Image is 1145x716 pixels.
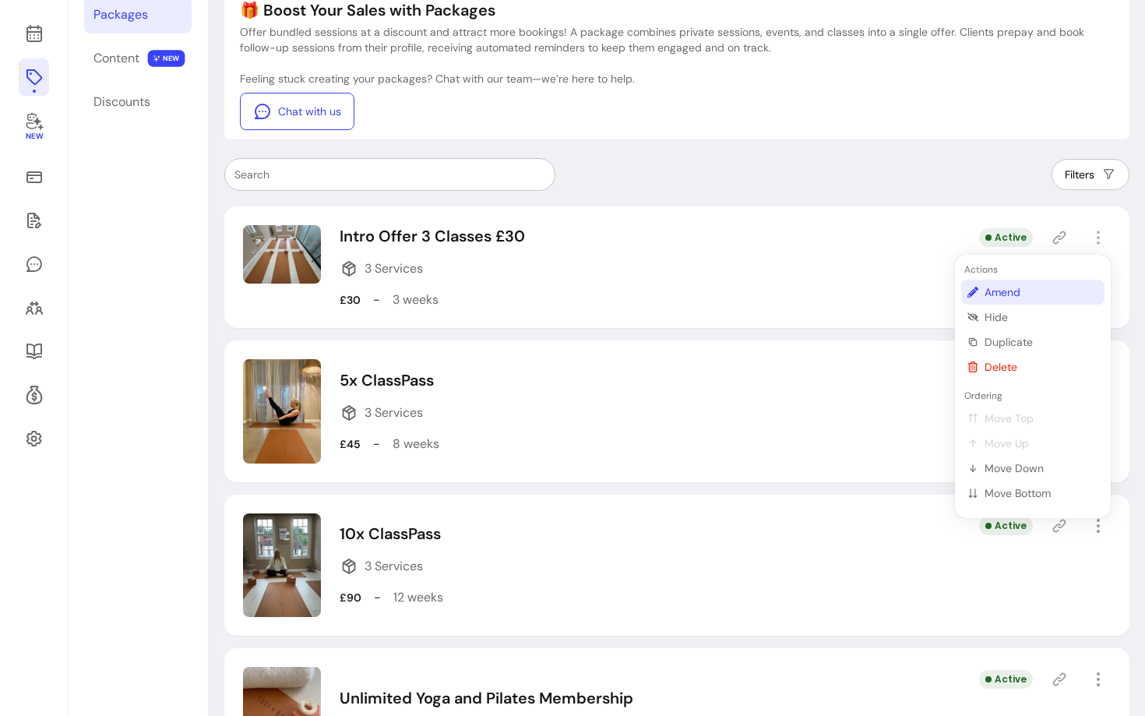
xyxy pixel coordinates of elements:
div: Active [979,670,1033,689]
div: Content [93,49,139,68]
span: Actions [961,263,998,276]
p: - [373,435,380,453]
p: 5x ClassPass [340,369,439,391]
a: Refer & Earn [19,376,49,414]
span: Amend [985,284,1098,300]
span: Move Down [985,460,1098,476]
span: Move Bottom [985,485,1098,501]
div: Active [979,228,1033,247]
a: Chat with us [240,93,354,130]
span: 3 Services [365,259,423,278]
a: Sales [19,158,49,196]
a: Waivers [19,202,49,239]
span: 3 Services [365,557,423,576]
img: Image of Intro Offer 3 Classes £30 [243,225,321,284]
span: Ordering [961,390,1002,402]
p: 12 weeks [393,588,443,607]
p: Feeling stuck creating your packages? Chat with our team—we’re here to help. [240,71,1114,86]
p: - [374,588,381,607]
p: £45 [340,436,361,452]
a: My Co-Founder [19,102,49,152]
button: Filters [1052,159,1129,190]
div: Discounts [93,93,150,111]
p: Intro Offer 3 Classes £30 [340,225,525,247]
a: Settings [19,420,49,457]
span: 3 Services [365,404,423,422]
a: My Messages [19,245,49,283]
p: 3 weeks [393,291,439,309]
input: Search [234,167,545,182]
a: Discounts [84,83,192,121]
span: Delete [985,359,1098,375]
div: Packages [93,5,148,24]
p: £30 [340,292,361,308]
span: NEW [148,50,185,67]
img: Image of 10x ClassPass [243,513,321,618]
p: 8 weeks [393,435,439,453]
a: Resources [19,333,49,370]
span: Hide [985,309,1098,325]
p: 10x ClassPass [340,523,443,545]
a: Content [84,40,192,77]
a: Calendar [19,15,49,52]
span: Duplicate [985,334,1098,350]
img: Image of 5x ClassPass [243,359,321,464]
p: £90 [340,590,361,605]
a: Offerings [19,58,49,96]
p: Unlimited Yoga and Pilates Membership [340,687,633,709]
a: Clients [19,289,49,326]
div: Active [979,517,1033,535]
p: - [373,291,380,309]
span: New [25,132,42,142]
p: Offer bundled sessions at a discount and attract more bookings! A package combines private sessio... [240,24,1114,55]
